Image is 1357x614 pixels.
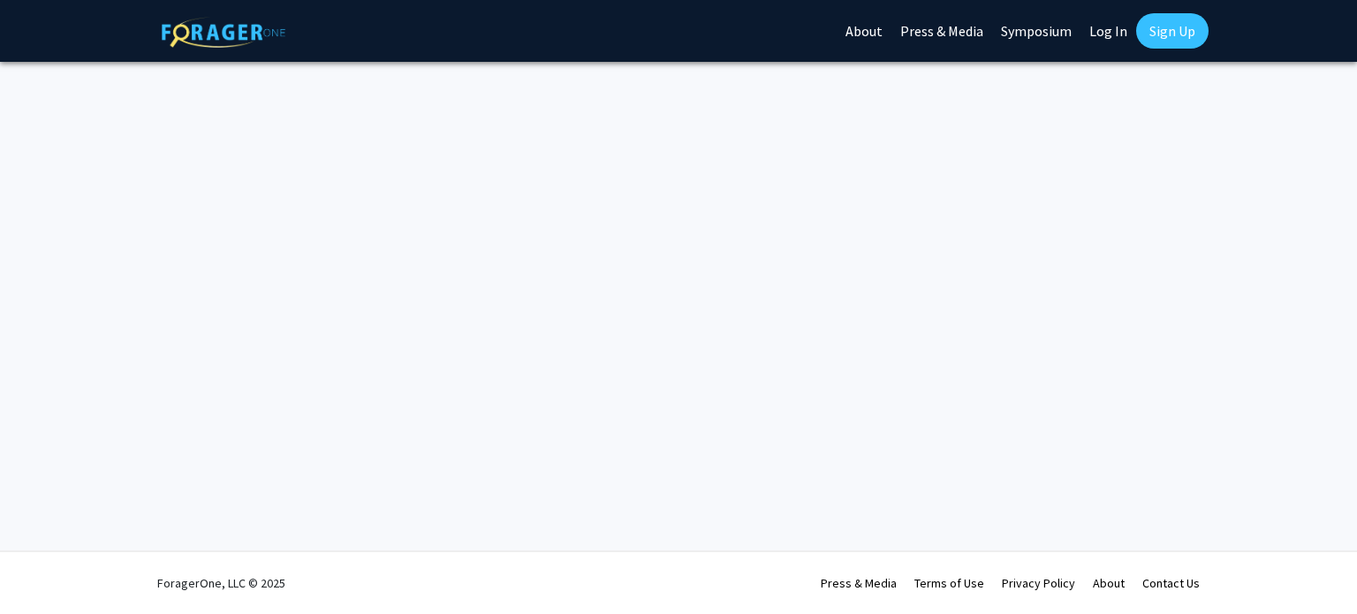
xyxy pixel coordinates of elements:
[157,552,285,614] div: ForagerOne, LLC © 2025
[914,575,984,591] a: Terms of Use
[162,17,285,48] img: ForagerOne Logo
[821,575,897,591] a: Press & Media
[1136,13,1209,49] a: Sign Up
[1142,575,1200,591] a: Contact Us
[1002,575,1075,591] a: Privacy Policy
[1093,575,1125,591] a: About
